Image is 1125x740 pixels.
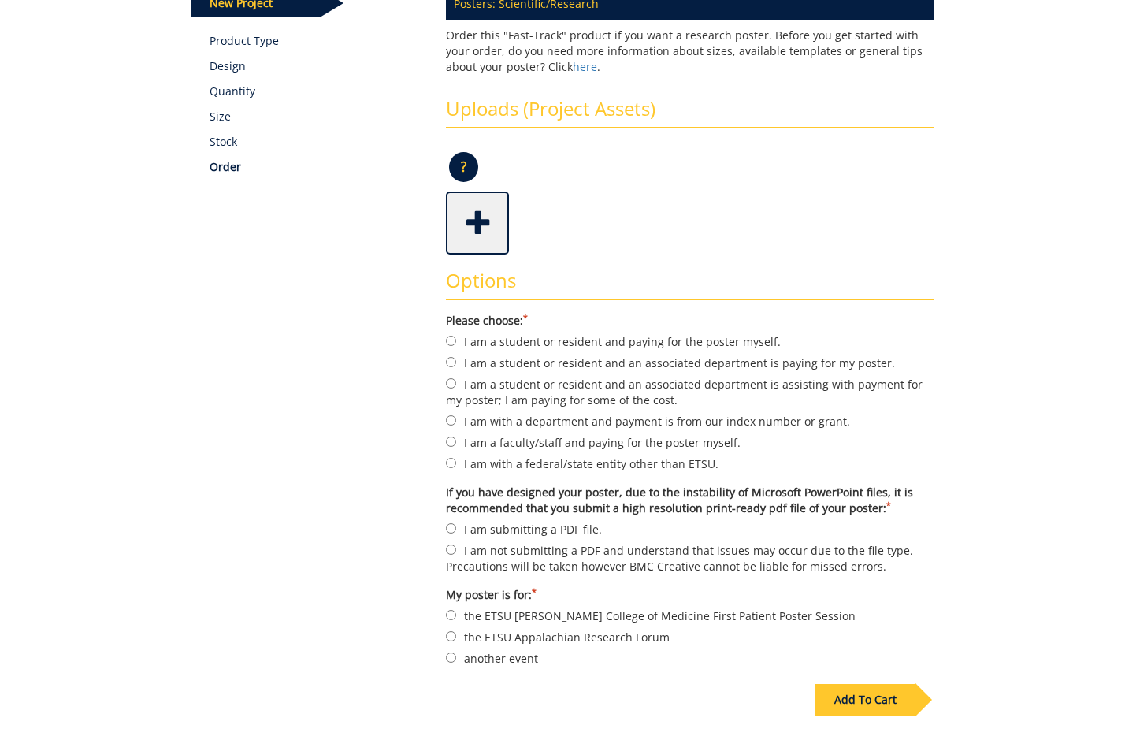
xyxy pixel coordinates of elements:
[573,59,597,74] a: here
[815,684,915,716] div: Add To Cart
[446,520,934,537] label: I am submitting a PDF file.
[446,437,456,447] input: I am a faculty/staff and paying for the poster myself.
[446,610,456,620] input: the ETSU [PERSON_NAME] College of Medicine First Patient Poster Session
[446,336,456,346] input: I am a student or resident and paying for the poster myself.
[446,270,934,300] h3: Options
[446,412,934,429] label: I am with a department and payment is from our index number or grant.
[446,354,934,371] label: I am a student or resident and an associated department is paying for my poster.
[446,587,934,603] label: My poster is for:
[446,455,934,472] label: I am with a federal/state entity other than ETSU.
[446,375,934,408] label: I am a student or resident and an associated department is assisting with payment for my poster; ...
[446,541,934,575] label: I am not submitting a PDF and understand that issues may occur due to the file type. Precautions ...
[210,33,423,49] a: Product Type
[446,607,934,624] label: the ETSU [PERSON_NAME] College of Medicine First Patient Poster Session
[446,433,934,451] label: I am a faculty/staff and paying for the poster myself.
[210,84,423,99] p: Quantity
[210,58,423,74] p: Design
[446,631,456,641] input: the ETSU Appalachian Research Forum
[446,653,456,663] input: another event
[446,28,934,75] p: Order this "Fast-Track" product if you want a research poster. Before you get started with your o...
[210,134,423,150] p: Stock
[446,458,456,468] input: I am with a federal/state entity other than ETSU.
[446,333,934,350] label: I am a student or resident and paying for the poster myself.
[446,649,934,667] label: another event
[210,109,423,125] p: Size
[449,152,478,182] p: ?
[446,485,934,516] label: If you have designed your poster, due to the instability of Microsoft PowerPoint files, it is rec...
[446,523,456,534] input: I am submitting a PDF file.
[446,357,456,367] input: I am a student or resident and an associated department is paying for my poster.
[446,313,934,329] label: Please choose:
[446,545,456,555] input: I am not submitting a PDF and understand that issues may occur due to the file type. Precautions ...
[446,628,934,645] label: the ETSU Appalachian Research Forum
[210,159,423,175] p: Order
[446,99,934,128] h3: Uploads (Project Assets)
[446,415,456,426] input: I am with a department and payment is from our index number or grant.
[446,378,456,389] input: I am a student or resident and an associated department is assisting with payment for my poster; ...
